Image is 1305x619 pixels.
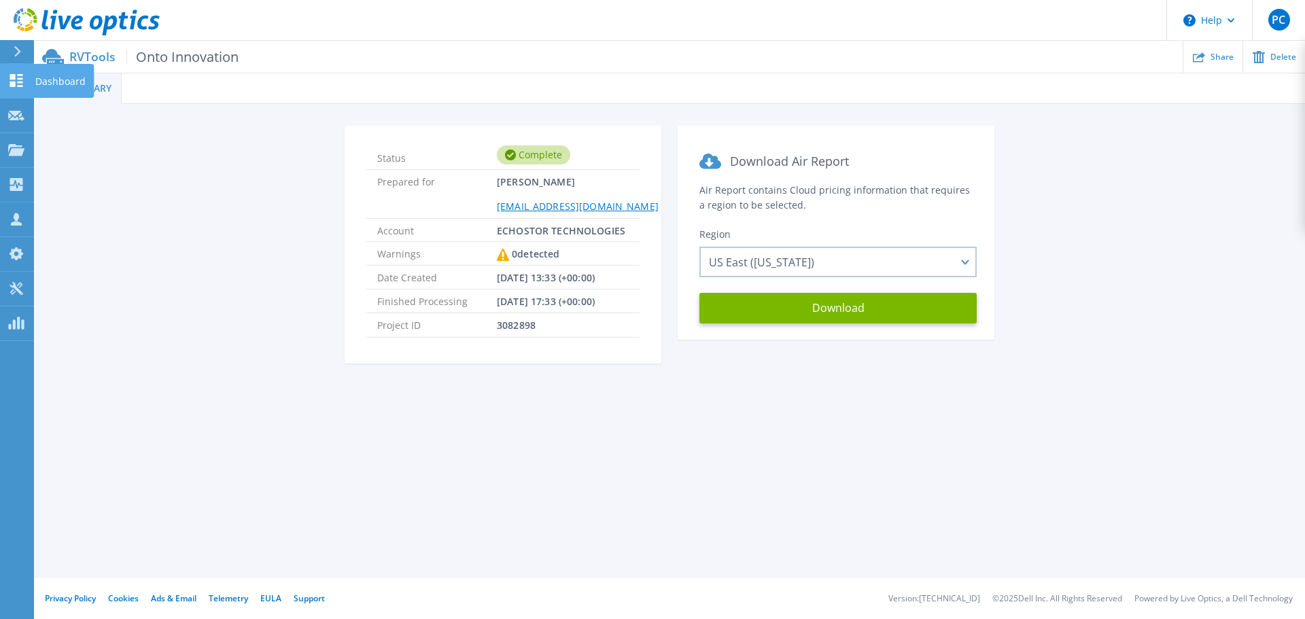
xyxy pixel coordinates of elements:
span: Account [377,219,497,241]
span: Onto Innovation [126,49,239,65]
a: Privacy Policy [45,593,96,604]
span: Date Created [377,266,497,289]
span: Prepared for [377,170,497,217]
p: Dashboard [35,64,86,99]
span: Finished Processing [377,289,497,313]
span: Delete [1270,53,1296,61]
span: Project ID [377,313,497,336]
span: [DATE] 13:33 (+00:00) [497,266,595,289]
span: [PERSON_NAME] [497,170,659,217]
a: Ads & Email [151,593,196,604]
li: Version: [TECHNICAL_ID] [888,595,980,603]
span: [DATE] 17:33 (+00:00) [497,289,595,313]
span: PC [1272,14,1285,25]
span: 3082898 [497,313,536,336]
span: Status [377,146,497,164]
a: [EMAIL_ADDRESS][DOMAIN_NAME] [497,200,659,213]
li: © 2025 Dell Inc. All Rights Reserved [992,595,1122,603]
span: Warnings [377,242,497,265]
div: 0 detected [497,242,559,266]
li: Powered by Live Optics, a Dell Technology [1134,595,1293,603]
a: Support [294,593,325,604]
p: RVTools [69,49,239,65]
span: Share [1211,53,1234,61]
span: Download Air Report [730,153,849,169]
div: Complete [497,145,570,164]
button: Download [699,293,977,323]
span: Air Report contains Cloud pricing information that requires a region to be selected. [699,183,970,211]
span: ECHOSTOR TECHNOLOGIES [497,219,625,241]
a: EULA [260,593,281,604]
span: Region [699,228,731,241]
div: US East ([US_STATE]) [699,247,977,277]
a: Telemetry [209,593,248,604]
a: Cookies [108,593,139,604]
